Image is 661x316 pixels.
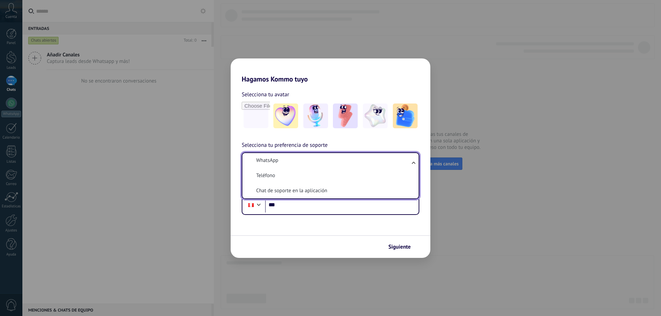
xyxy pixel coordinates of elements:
[388,244,411,249] span: Siguiente
[256,157,278,164] span: WhatsApp
[242,90,289,99] span: Selecciona tu avatar
[256,187,327,194] span: Chat de soporte en la aplicación
[333,103,358,128] img: -3.jpeg
[242,141,328,150] span: Selecciona tu preferencia de soporte
[273,103,298,128] img: -1.jpeg
[385,241,420,253] button: Siguiente
[244,198,258,212] div: Peru: + 51
[363,103,388,128] img: -4.jpeg
[231,58,430,83] h2: Hagamos Kommo tuyo
[303,103,328,128] img: -2.jpeg
[393,103,418,128] img: -5.jpeg
[256,172,275,179] span: Teléfono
